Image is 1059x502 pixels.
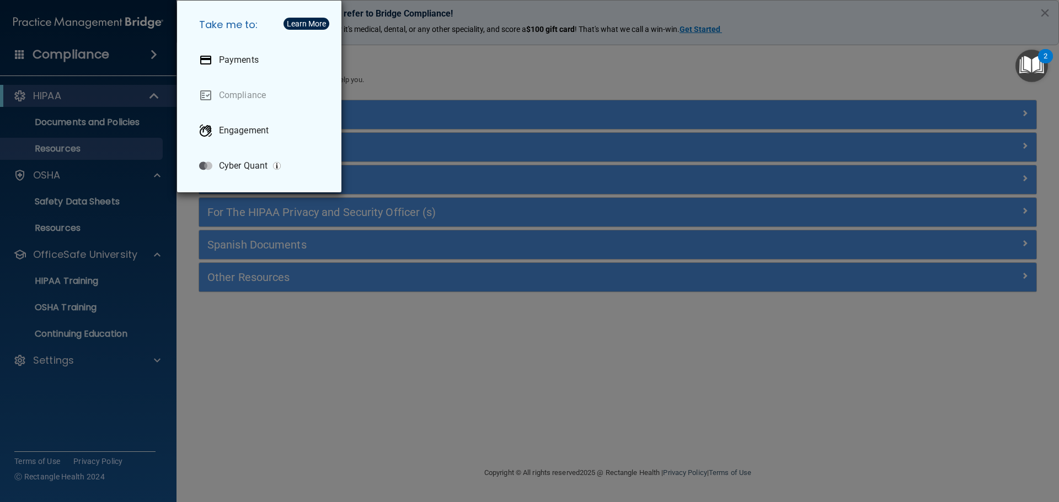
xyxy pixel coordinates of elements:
button: Open Resource Center, 2 new notifications [1015,50,1048,82]
h5: Take me to: [190,9,333,40]
p: Cyber Quant [219,160,268,171]
div: Learn More [287,20,326,28]
p: Engagement [219,125,269,136]
div: 2 [1044,56,1047,71]
a: Engagement [190,115,333,146]
a: Payments [190,45,333,75]
button: Learn More [284,18,329,30]
a: Cyber Quant [190,150,333,181]
a: Compliance [190,80,333,111]
p: Payments [219,55,259,66]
